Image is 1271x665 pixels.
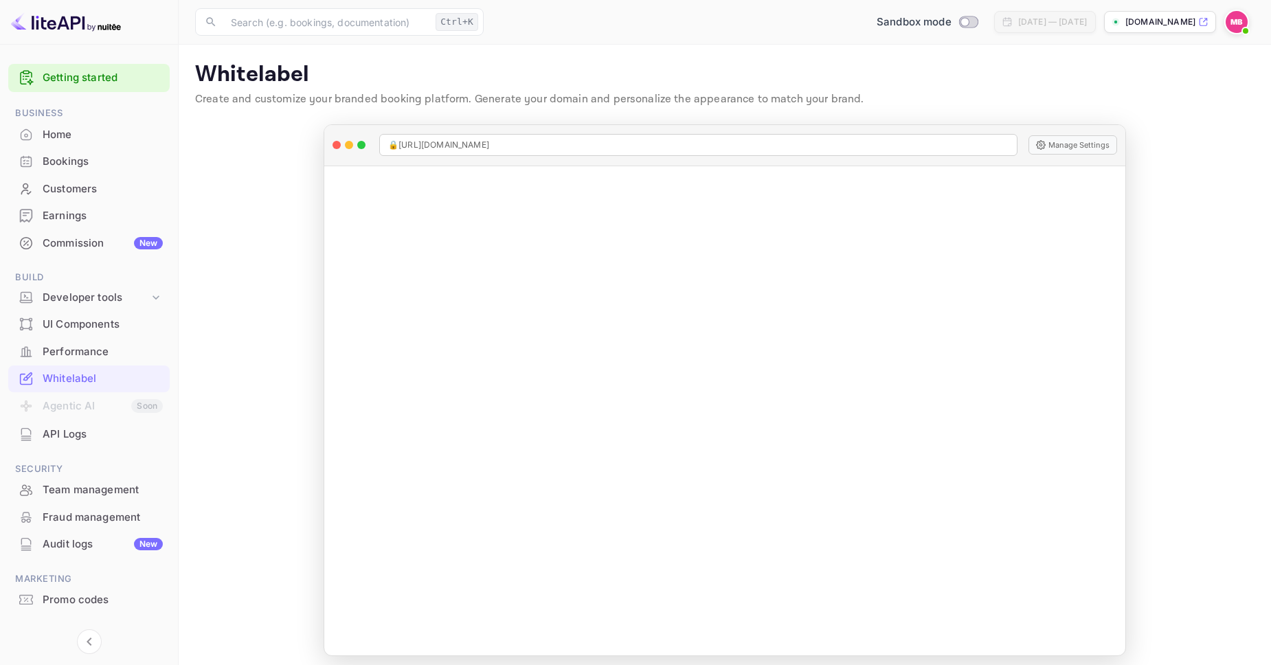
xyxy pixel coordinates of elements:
div: Customers [8,176,170,203]
div: Earnings [8,203,170,229]
div: Fraud management [43,510,163,526]
a: Customers [8,176,170,201]
div: [DATE] — [DATE] [1018,16,1087,28]
div: New [134,538,163,550]
button: Collapse navigation [77,629,102,654]
div: Promo codes [43,592,163,608]
div: Developer tools [43,290,149,306]
div: Audit logsNew [8,531,170,558]
div: Customers [43,181,163,197]
div: Team management [43,482,163,498]
a: Audit logsNew [8,531,170,556]
div: Team management [8,477,170,504]
div: Performance [8,339,170,365]
div: Commission [43,236,163,251]
a: Getting started [43,70,163,86]
a: Earnings [8,203,170,228]
div: Earnings [43,208,163,224]
div: API Logs [8,421,170,448]
a: Home [8,122,170,147]
span: Build [8,270,170,285]
div: Switch to Production mode [871,14,983,30]
div: Developer tools [8,286,170,310]
div: Bookings [43,154,163,170]
div: Ctrl+K [436,13,478,31]
a: API Logs [8,421,170,447]
img: Marc Bellmann [1226,11,1248,33]
span: Security [8,462,170,477]
a: Team management [8,477,170,502]
img: LiteAPI logo [11,11,121,33]
div: CommissionNew [8,230,170,257]
p: [DOMAIN_NAME] [1125,16,1195,28]
div: Performance [43,344,163,360]
a: Fraud management [8,504,170,530]
span: Marketing [8,572,170,587]
span: 🔒 [URL][DOMAIN_NAME] [388,139,489,151]
button: Manage Settings [1028,135,1117,155]
input: Search (e.g. bookings, documentation) [223,8,430,36]
div: API Logs [43,427,163,442]
span: Sandbox mode [877,14,952,30]
div: UI Components [43,317,163,332]
span: Business [8,106,170,121]
div: Fraud management [8,504,170,531]
a: Promo codes [8,587,170,612]
a: Whitelabel [8,365,170,391]
p: Create and customize your branded booking platform. Generate your domain and personalize the appe... [195,91,1255,108]
div: New [134,237,163,249]
a: Bookings [8,148,170,174]
p: Whitelabel [195,61,1255,89]
a: CommissionNew [8,230,170,256]
div: Getting started [8,64,170,92]
div: UI Components [8,311,170,338]
div: Audit logs [43,537,163,552]
a: Performance [8,339,170,364]
a: UI Components [8,311,170,337]
div: Home [8,122,170,148]
div: Promo codes [8,587,170,613]
div: Whitelabel [43,371,163,387]
div: Whitelabel [8,365,170,392]
div: Bookings [8,148,170,175]
div: Home [43,127,163,143]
